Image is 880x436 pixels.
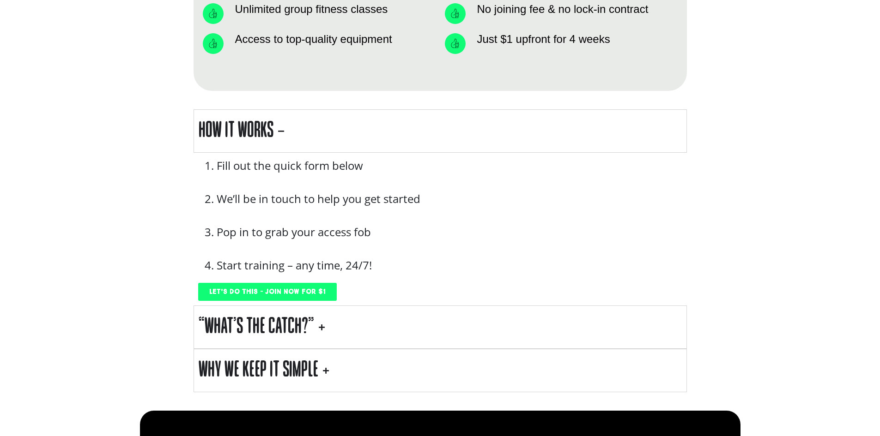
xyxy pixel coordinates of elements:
[198,283,337,301] a: Let’s Do This – Join Now for $1
[233,31,392,48] span: Access to top-quality equipment
[233,1,388,18] span: Unlimited group fitness classes
[217,158,363,173] span: Fill out the quick form below
[194,109,687,153] summary: How It Works
[194,109,687,392] div: apbct__label_id__gravity_form
[194,305,687,349] summary: “What’s the Catch?”
[194,349,687,392] summary: Why We Keep It Simple
[217,224,371,239] span: Pop in to grab your access fob
[475,31,610,48] span: Just $1 upfront for 4 weeks
[209,288,326,295] span: Let’s Do This – Join Now for $1
[199,354,318,387] div: Why We Keep It Simple
[199,114,273,148] div: How It Works
[199,311,314,344] div: “What’s the Catch?”
[217,191,420,206] span: We’ll be in touch to help you get started
[475,1,649,18] span: No joining fee & no lock-in contract
[217,257,372,273] span: Start training – any time, 24/7!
